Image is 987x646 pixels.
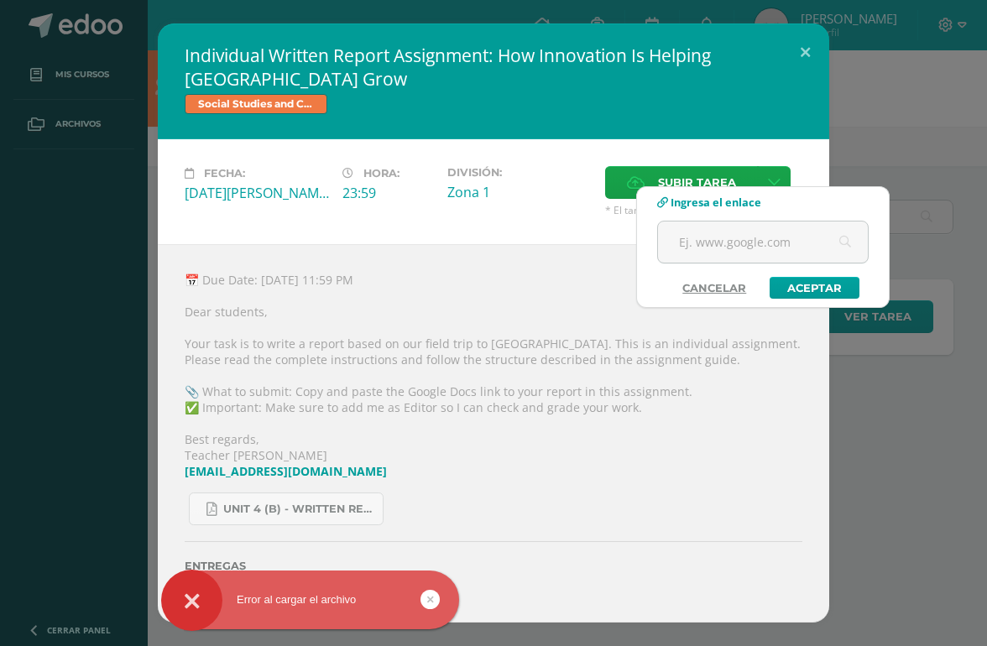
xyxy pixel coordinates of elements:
[185,463,387,479] a: [EMAIL_ADDRESS][DOMAIN_NAME]
[666,277,763,299] a: Cancelar
[158,244,829,622] div: 📅 Due Date: [DATE] 11:59 PM Dear students, Your task is to write a report based on our field trip...
[781,23,829,81] button: Close (Esc)
[185,560,802,572] label: Entregas
[223,503,374,516] span: Unit 4 (B) - Written Report Assignment_ How Innovation Is Helping [GEOGRAPHIC_DATA] Grow.pdf
[658,221,868,263] input: Ej. www.google.com
[447,183,592,201] div: Zona 1
[447,166,592,179] label: División:
[342,184,434,202] div: 23:59
[185,94,327,114] span: Social Studies and Civics I
[605,203,802,217] span: * El tamaño máximo permitido es 50 MB
[204,167,245,180] span: Fecha:
[363,167,399,180] span: Hora:
[658,167,736,198] span: Subir tarea
[185,184,329,202] div: [DATE][PERSON_NAME]
[671,195,761,210] span: Ingresa el enlace
[189,492,384,525] a: Unit 4 (B) - Written Report Assignment_ How Innovation Is Helping [GEOGRAPHIC_DATA] Grow.pdf
[161,592,459,607] div: Error al cargar el archivo
[770,277,859,299] a: Aceptar
[185,44,802,91] h2: Individual Written Report Assignment: How Innovation Is Helping [GEOGRAPHIC_DATA] Grow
